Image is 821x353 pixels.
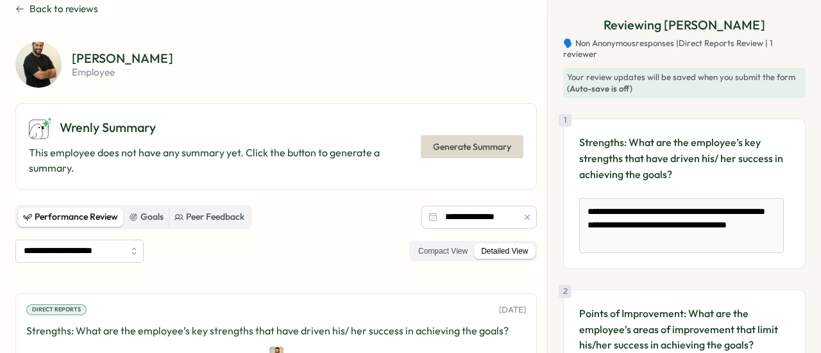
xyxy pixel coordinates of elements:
[579,135,790,182] p: Strengths: What are the employee’s key strengths that have driven his/ her success in achieving t...
[579,306,790,353] p: Points of Improvement: What are the employee's areas of improvement that limit his/her success in...
[559,114,571,127] div: 1
[15,42,62,88] img: Hadar Mendelson
[499,304,526,316] p: [DATE]
[26,323,526,339] p: Strengths: What are the employee’s key strengths that have driven his/ her success in achieving t...
[15,2,98,16] button: Back to reviews
[72,52,173,65] p: [PERSON_NAME]
[559,285,571,298] div: 2
[29,145,418,177] p: This employee does not have any summary yet. Click the button to generate a summary.
[475,243,534,259] label: Detailed View
[412,243,474,259] label: Compact View
[567,83,632,94] span: (Auto-save is off)
[72,67,173,77] p: employee
[26,304,87,316] div: Direct Reports
[433,136,511,158] span: Generate Summary
[60,118,156,138] span: Wrenly Summary
[567,72,795,94] span: Your review updates will be saved when you submit the form
[129,210,164,224] div: Goals
[174,210,244,224] div: Peer Feedback
[421,135,523,158] button: Generate Summary
[604,15,765,35] p: Reviewing [PERSON_NAME]
[563,38,806,60] span: 🗣️ Non Anonymous responses | Direct Reports Review | 1 reviewer
[30,2,98,16] span: Back to reviews
[23,210,118,224] div: Performance Review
